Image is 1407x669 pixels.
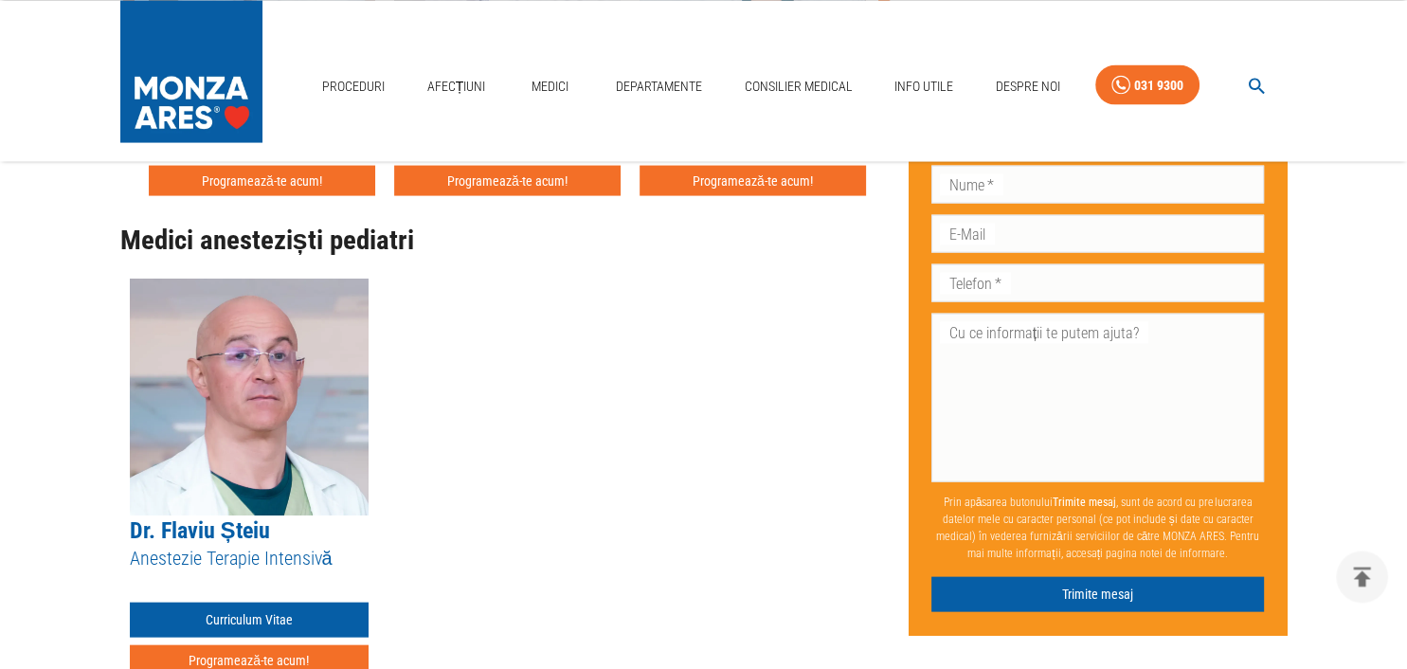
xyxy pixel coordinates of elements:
button: delete [1336,551,1388,603]
button: Programează-te acum! [149,165,375,196]
a: Curriculum Vitae [130,602,369,637]
b: Trimite mesaj [1053,495,1116,508]
a: Consilier Medical [736,66,859,105]
div: 031 9300 [1134,73,1183,97]
button: Programează-te acum! [394,165,621,196]
a: Departamente [608,66,710,105]
a: Proceduri [315,66,392,105]
a: Afecțiuni [420,66,494,105]
a: Despre Noi [988,66,1068,105]
h5: Anestezie Terapie Intensivă [130,545,369,570]
h2: Medici anesteziști pediatri [120,225,893,255]
button: Trimite mesaj [931,576,1265,611]
button: Programează-te acum! [640,165,866,196]
a: 031 9300 [1095,64,1200,105]
a: Info Utile [887,66,961,105]
a: Medici [520,66,581,105]
a: Dr. Flaviu Șteiu [130,516,270,543]
p: Prin apăsarea butonului , sunt de acord cu prelucrarea datelor mele cu caracter personal (ce pot ... [931,485,1265,569]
